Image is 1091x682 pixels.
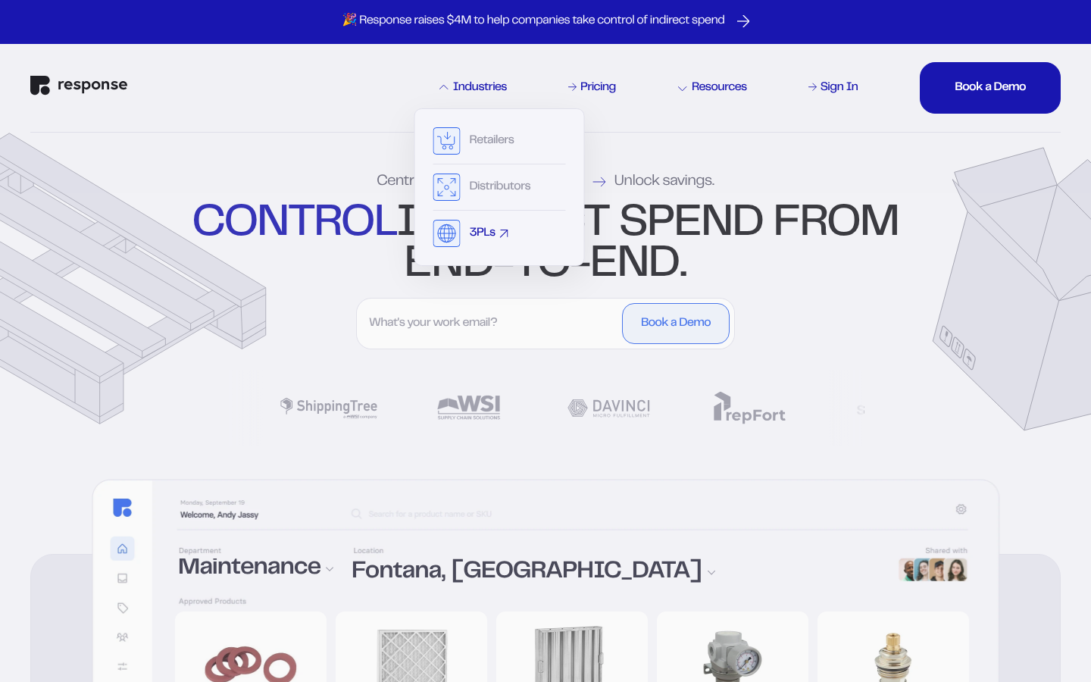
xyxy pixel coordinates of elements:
a: Response Home [30,76,127,99]
button: Book a Demo [622,303,730,344]
p: 🎉 Response raises $4M to help companies take control of indirect spend [342,14,724,30]
div: Retailers [469,135,514,147]
a: Pricing [566,79,619,97]
button: 3PLs [469,227,508,239]
button: Retailers [469,135,527,147]
div: Book a Demo [955,82,1026,94]
input: What's your work email? [361,303,618,344]
button: Distributors [469,181,543,193]
div: Pricing [580,82,616,94]
span: Unlock savings. [614,174,714,189]
div: Resources [678,82,747,94]
div: Sign In [821,82,858,94]
a: Sign In [806,79,861,97]
strong: control [192,205,396,244]
div: Distributors [469,181,530,193]
button: Book a DemoBook a DemoBook a DemoBook a Demo [920,62,1061,114]
div: Industries [439,82,507,94]
div: Maintenance [178,557,334,581]
div: Centralize orders, control spend [377,174,714,189]
div: Book a Demo [641,318,711,330]
div: 3PLs [469,227,495,239]
div: indirect spend from end-to-end. [189,204,903,286]
img: Response Logo [30,76,127,95]
div: Fontana, [GEOGRAPHIC_DATA] [352,561,877,585]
